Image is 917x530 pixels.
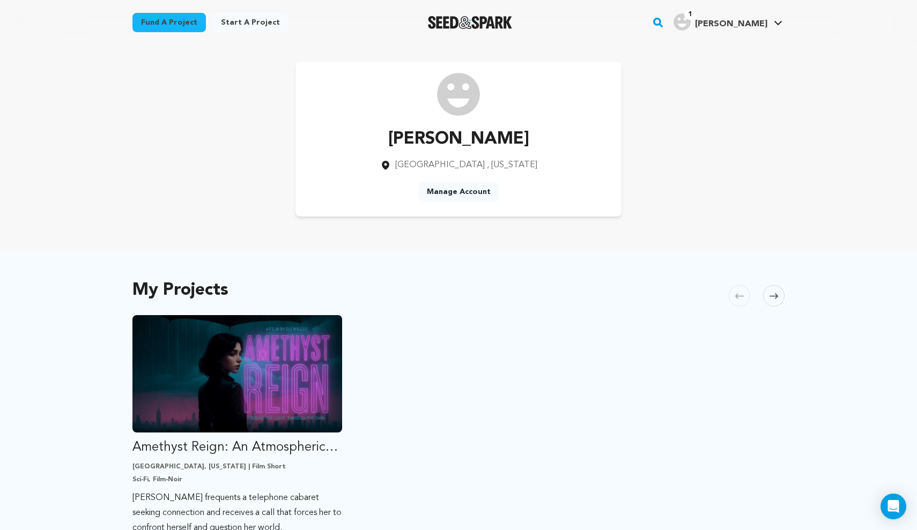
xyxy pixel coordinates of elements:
p: Amethyst Reign: An Atmospheric Sci-Fi Short [132,439,342,456]
h2: My Projects [132,283,228,298]
img: user.png [674,13,691,31]
span: 1 [684,9,697,20]
img: /img/default-images/user/medium/user.png image [437,73,480,116]
span: [GEOGRAPHIC_DATA] [395,161,485,169]
p: [PERSON_NAME] [380,126,537,152]
span: [PERSON_NAME] [695,20,767,28]
a: Start a project [212,13,289,32]
div: Stephen F.'s Profile [674,13,767,31]
div: Open Intercom Messenger [881,494,906,519]
p: [GEOGRAPHIC_DATA], [US_STATE] | Film Short [132,462,342,471]
p: Sci-Fi, Film-Noir [132,475,342,484]
a: Manage Account [418,182,499,201]
a: Stephen F.'s Profile [671,11,785,31]
span: , [US_STATE] [487,161,537,169]
a: Seed&Spark Homepage [428,16,512,29]
span: Stephen F.'s Profile [671,11,785,34]
img: Seed&Spark Logo Dark Mode [428,16,512,29]
a: Fund a project [132,13,206,32]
